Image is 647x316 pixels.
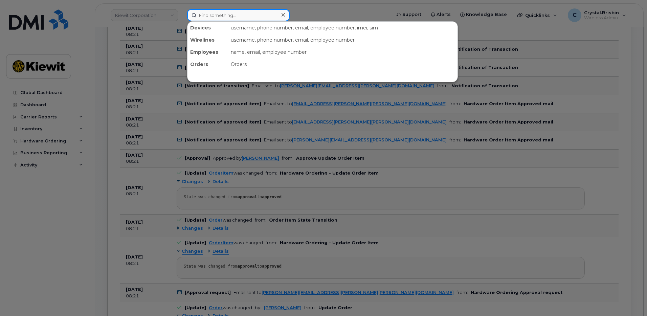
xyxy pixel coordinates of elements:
[228,22,458,34] div: username, phone number, email, employee number, imei, sim
[228,58,458,70] div: Orders
[187,34,228,46] div: Wirelines
[187,46,228,58] div: Employees
[187,9,290,21] input: Find something...
[228,34,458,46] div: username, phone number, email, employee number
[228,46,458,58] div: name, email, employee number
[187,22,228,34] div: Devices
[187,58,228,70] div: Orders
[618,287,642,311] iframe: Messenger Launcher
